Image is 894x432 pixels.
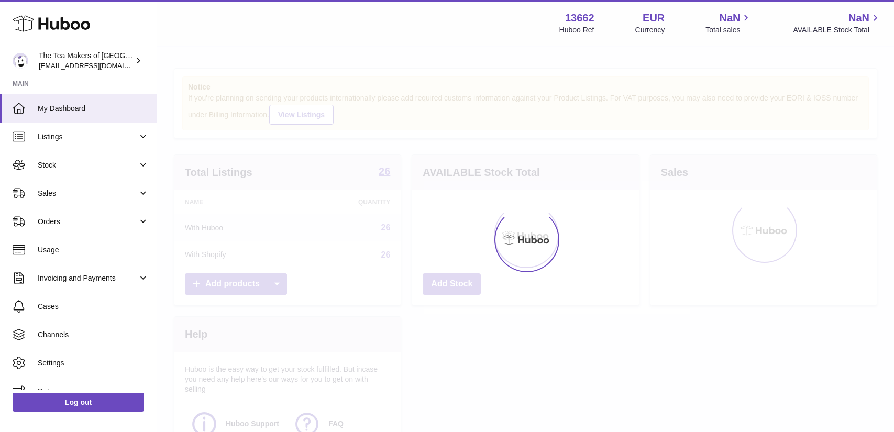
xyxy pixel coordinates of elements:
[635,25,665,35] div: Currency
[38,189,138,198] span: Sales
[39,61,154,70] span: [EMAIL_ADDRESS][DOMAIN_NAME]
[38,302,149,312] span: Cases
[38,386,149,396] span: Returns
[565,11,594,25] strong: 13662
[643,11,665,25] strong: EUR
[719,11,740,25] span: NaN
[38,104,149,114] span: My Dashboard
[38,273,138,283] span: Invoicing and Payments
[793,11,881,35] a: NaN AVAILABLE Stock Total
[559,25,594,35] div: Huboo Ref
[793,25,881,35] span: AVAILABLE Stock Total
[13,53,28,69] img: tea@theteamakers.co.uk
[38,245,149,255] span: Usage
[13,393,144,412] a: Log out
[705,11,752,35] a: NaN Total sales
[705,25,752,35] span: Total sales
[38,330,149,340] span: Channels
[38,217,138,227] span: Orders
[38,132,138,142] span: Listings
[848,11,869,25] span: NaN
[38,358,149,368] span: Settings
[38,160,138,170] span: Stock
[39,51,133,71] div: The Tea Makers of [GEOGRAPHIC_DATA]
